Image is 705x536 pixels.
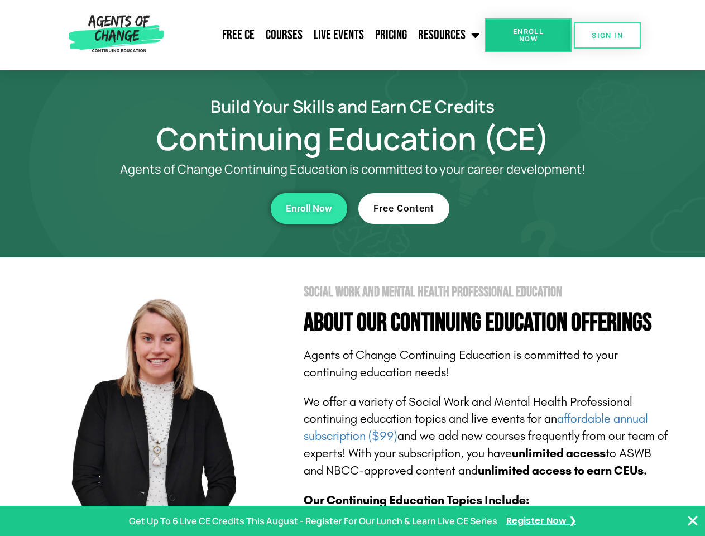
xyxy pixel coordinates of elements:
[129,513,497,529] p: Get Up To 6 Live CE Credits This August - Register For Our Lunch & Learn Live CE Series
[168,21,485,49] nav: Menu
[271,193,347,224] a: Enroll Now
[686,514,699,528] button: Close Banner
[286,204,332,213] span: Enroll Now
[478,463,648,478] b: unlimited access to earn CEUs.
[592,32,623,39] span: SIGN IN
[370,21,413,49] a: Pricing
[35,126,671,151] h1: Continuing Education (CE)
[506,513,576,529] a: Register Now ❯
[413,21,485,49] a: Resources
[304,285,671,299] h2: Social Work and Mental Health Professional Education
[304,348,618,380] span: Agents of Change Continuing Education is committed to your continuing education needs!
[574,22,641,49] a: SIGN IN
[304,394,671,480] p: We offer a variety of Social Work and Mental Health Professional continuing education topics and ...
[373,204,434,213] span: Free Content
[79,162,626,176] p: Agents of Change Continuing Education is committed to your career development!
[358,193,449,224] a: Free Content
[304,493,529,508] b: Our Continuing Education Topics Include:
[35,98,671,114] h2: Build Your Skills and Earn CE Credits
[308,21,370,49] a: Live Events
[485,18,572,52] a: Enroll Now
[217,21,260,49] a: Free CE
[260,21,308,49] a: Courses
[512,446,606,461] b: unlimited access
[503,28,554,42] span: Enroll Now
[304,310,671,336] h4: About Our Continuing Education Offerings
